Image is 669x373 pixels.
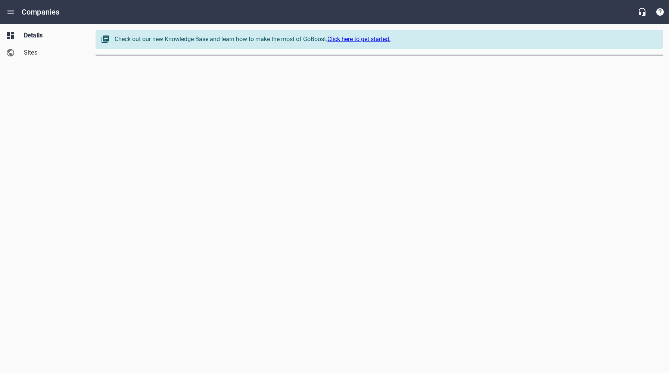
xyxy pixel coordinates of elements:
[327,36,390,43] a: Click here to get started.
[24,48,81,57] span: Sites
[115,35,655,44] div: Check out our new Knowledge Base and learn how to make the most of GoBoost.
[2,3,20,21] button: Open drawer
[22,6,59,18] h6: Companies
[633,3,651,21] button: Live Chat
[651,3,669,21] button: Support Portal
[24,31,81,40] span: Details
